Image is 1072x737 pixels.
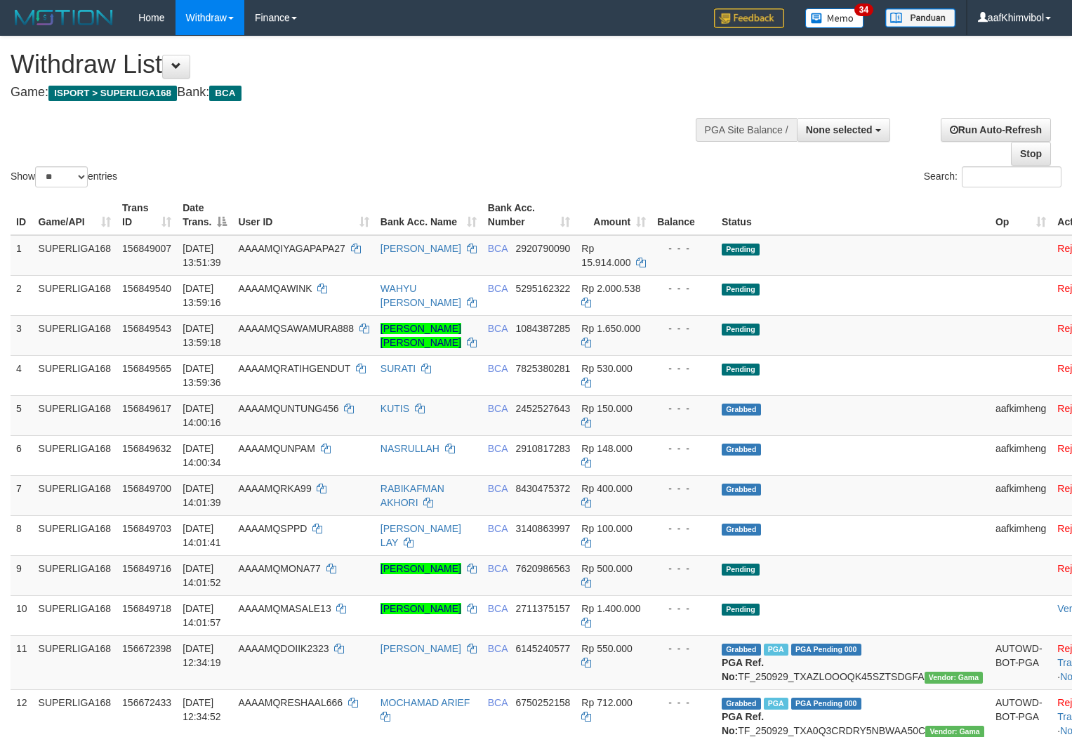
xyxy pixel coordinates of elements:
td: 1 [11,235,33,276]
h4: Game: Bank: [11,86,701,100]
span: Rp 550.000 [581,643,632,654]
span: Copy 2920790090 to clipboard [515,243,570,254]
div: - - - [657,696,710,710]
td: SUPERLIGA168 [33,475,117,515]
td: SUPERLIGA168 [33,355,117,395]
a: [PERSON_NAME] LAY [381,523,461,548]
span: BCA [488,363,508,374]
span: Copy 2452527643 to clipboard [515,403,570,414]
span: Pending [722,564,760,576]
td: SUPERLIGA168 [33,555,117,595]
span: AAAAMQUNPAM [238,443,315,454]
span: Rp 100.000 [581,523,632,534]
td: 4 [11,355,33,395]
td: aafkimheng [990,435,1052,475]
a: [PERSON_NAME] [PERSON_NAME] [381,323,461,348]
span: 156849540 [122,283,171,294]
span: AAAAMQUNTUNG456 [238,403,338,414]
div: - - - [657,321,710,336]
span: 156849543 [122,323,171,334]
span: Vendor URL: https://trx31.1velocity.biz [925,672,984,684]
span: Marked by aafsoycanthlai [764,698,788,710]
span: Rp 150.000 [581,403,632,414]
span: 156849718 [122,603,171,614]
td: TF_250929_TXAZLOOOQK45SZTSDGFA [716,635,990,689]
span: 34 [854,4,873,16]
label: Show entries [11,166,117,187]
th: Game/API: activate to sort column ascending [33,195,117,235]
span: Grabbed [722,524,761,536]
span: AAAAMQAWINK [238,283,312,294]
div: - - - [657,522,710,536]
span: AAAAMQSAWAMURA888 [238,323,354,334]
input: Search: [962,166,1061,187]
img: MOTION_logo.png [11,7,117,28]
span: Copy 1084387285 to clipboard [515,323,570,334]
span: [DATE] 13:51:39 [183,243,221,268]
span: 156849565 [122,363,171,374]
span: 156672398 [122,643,171,654]
td: 10 [11,595,33,635]
span: Copy 6750252158 to clipboard [515,697,570,708]
span: Pending [722,244,760,255]
span: Grabbed [722,404,761,416]
span: AAAAMQRATIHGENDUT [238,363,350,374]
a: [PERSON_NAME] [381,243,461,254]
div: - - - [657,562,710,576]
span: [DATE] 14:00:16 [183,403,221,428]
button: None selected [797,118,890,142]
td: 9 [11,555,33,595]
span: [DATE] 14:01:41 [183,523,221,548]
span: [DATE] 12:34:52 [183,697,221,722]
span: Rp 400.000 [581,483,632,494]
span: BCA [488,283,508,294]
span: Pending [722,364,760,376]
span: Rp 500.000 [581,563,632,574]
div: - - - [657,441,710,456]
th: Date Trans.: activate to sort column descending [177,195,232,235]
div: - - - [657,642,710,656]
span: AAAAMQRESHAAL666 [238,697,343,708]
td: AUTOWD-BOT-PGA [990,635,1052,689]
span: Pending [722,604,760,616]
span: BCA [488,563,508,574]
span: Copy 5295162322 to clipboard [515,283,570,294]
th: Bank Acc. Name: activate to sort column ascending [375,195,482,235]
span: AAAAMQSPPD [238,523,307,534]
span: [DATE] 13:59:16 [183,283,221,308]
img: Button%20Memo.svg [805,8,864,28]
span: BCA [488,697,508,708]
span: Grabbed [722,444,761,456]
span: [DATE] 13:59:18 [183,323,221,348]
img: panduan.png [885,8,955,27]
span: Pending [722,284,760,296]
span: Pending [722,324,760,336]
span: 156849700 [122,483,171,494]
td: aafkimheng [990,475,1052,515]
span: BCA [488,643,508,654]
a: [PERSON_NAME] [381,563,461,574]
span: Rp 2.000.538 [581,283,640,294]
span: Rp 712.000 [581,697,632,708]
td: 6 [11,435,33,475]
span: AAAAMQDOIIK2323 [238,643,329,654]
a: Stop [1011,142,1051,166]
th: Trans ID: activate to sort column ascending [117,195,177,235]
td: aafkimheng [990,515,1052,555]
span: Copy 7620986563 to clipboard [515,563,570,574]
span: Copy 2910817283 to clipboard [515,443,570,454]
span: Rp 1.650.000 [581,323,640,334]
td: SUPERLIGA168 [33,235,117,276]
td: 8 [11,515,33,555]
td: 3 [11,315,33,355]
span: [DATE] 14:01:57 [183,603,221,628]
span: [DATE] 13:59:36 [183,363,221,388]
b: PGA Ref. No: [722,711,764,736]
span: AAAAMQIYAGAPAPA27 [238,243,345,254]
div: - - - [657,602,710,616]
td: SUPERLIGA168 [33,595,117,635]
span: BCA [209,86,241,101]
td: SUPERLIGA168 [33,275,117,315]
span: BCA [488,443,508,454]
span: Rp 148.000 [581,443,632,454]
